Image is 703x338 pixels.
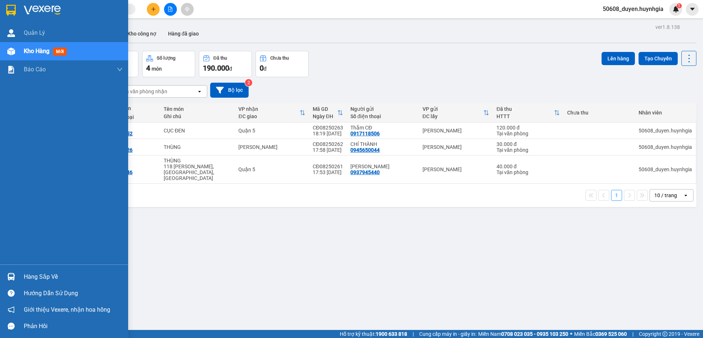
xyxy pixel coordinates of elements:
th: Toggle SortBy [309,103,347,123]
button: Kho công nợ [122,25,162,42]
span: | [413,330,414,338]
div: ĐC giao [238,113,299,119]
span: | [632,330,633,338]
sup: 1 [677,3,682,8]
img: warehouse-icon [7,273,15,281]
div: [PERSON_NAME] [423,128,489,134]
span: Hỗ trợ kỹ thuật: [340,330,407,338]
div: 50608_duyen.huynhgia [639,166,692,172]
div: CHÍ THÀNH [350,141,415,147]
span: notification [8,306,15,313]
button: Chưa thu0đ [256,51,309,77]
div: CĐ08250261 [313,164,343,169]
span: Báo cáo [24,65,46,74]
span: 190.000 [203,64,229,72]
span: file-add [168,7,173,12]
div: Chọn văn phòng nhận [117,88,167,95]
button: file-add [164,3,177,16]
div: THẮNG [103,141,156,147]
button: caret-down [686,3,699,16]
img: warehouse-icon [7,48,15,55]
div: CỤC ĐEN [164,128,231,134]
div: [PERSON_NAME] [423,144,489,150]
button: plus [147,3,160,16]
strong: 1900 633 818 [376,331,407,337]
div: 50608_duyen.huynhgia [639,144,692,150]
div: Nhân viên [639,110,692,116]
div: Quận 5 [238,166,305,172]
strong: 0369 525 060 [595,331,627,337]
span: Quản Lý [24,28,45,37]
div: Người gửi [350,106,415,112]
div: Tại văn phòng [496,169,560,175]
div: 0937945440 [350,169,380,175]
div: VP gửi [423,106,483,112]
span: question-circle [8,290,15,297]
div: Phản hồi [24,321,123,332]
button: aim [181,3,194,16]
div: Hướng dẫn sử dụng [24,288,123,299]
img: solution-icon [7,66,15,74]
span: plus [151,7,156,12]
div: 17:58 [DATE] [313,147,343,153]
span: 0 [260,64,264,72]
span: copyright [662,331,667,337]
span: đ [264,66,267,72]
div: Số lượng [157,56,175,61]
div: Tên món [164,106,231,112]
div: Thắm CĐ [350,125,415,131]
img: icon-new-feature [673,6,679,12]
th: Toggle SortBy [419,103,493,123]
th: Toggle SortBy [493,103,563,123]
button: Tạo Chuyến [639,52,678,65]
div: [PERSON_NAME] [238,144,305,150]
div: 18:19 [DATE] [313,131,343,136]
div: [PERSON_NAME] [423,166,489,172]
button: Bộ lọc [210,83,249,98]
span: Miền Bắc [574,330,627,338]
div: 10 / trang [654,192,677,199]
span: 4 [146,64,150,72]
div: NGỌC GIAO [350,164,415,169]
th: Toggle SortBy [235,103,309,123]
div: 50608_duyen.huynhgia [639,128,692,134]
div: Tại văn phòng [496,131,560,136]
div: Số điện thoại [103,114,156,120]
div: 40.000 đ [496,164,560,169]
span: aim [185,7,190,12]
div: Ngày ĐH [313,113,337,119]
button: Đã thu190.000đ [199,51,252,77]
div: Quận 5 [238,128,305,134]
img: warehouse-icon [7,29,15,37]
div: Số điện thoại [350,113,415,119]
span: Miền Nam [478,330,568,338]
span: Giới thiệu Vexere, nhận hoa hồng [24,305,110,314]
div: 120.000 đ [496,125,560,131]
svg: open [197,89,202,94]
div: Đã thu [213,56,227,61]
button: 1 [611,190,622,201]
div: Tại văn phòng [496,147,560,153]
button: Số lượng4món [142,51,195,77]
button: Hàng đã giao [162,25,205,42]
span: 50608_duyen.huynhgia [597,4,669,14]
span: down [117,67,123,72]
div: Hàng sắp về [24,271,123,282]
img: logo-vxr [6,5,16,16]
div: Chưa thu [567,110,631,116]
div: TIÊN [103,125,156,131]
div: 118 Nguyễn Hữu Tiến, Tây Thạnh, Tân Phú [164,164,231,181]
div: CĐ08250263 [313,125,343,131]
div: VP nhận [238,106,299,112]
span: 1 [678,3,680,8]
div: HÀ [103,164,156,169]
div: Chưa thu [270,56,289,61]
strong: 0708 023 035 - 0935 103 250 [501,331,568,337]
div: 0917118506 [350,131,380,136]
div: Ghi chú [164,113,231,119]
div: 17:53 [DATE] [313,169,343,175]
button: Lên hàng [602,52,635,65]
div: ver 1.8.138 [655,23,680,31]
div: CĐ08250262 [313,141,343,147]
div: Đã thu [496,106,554,112]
